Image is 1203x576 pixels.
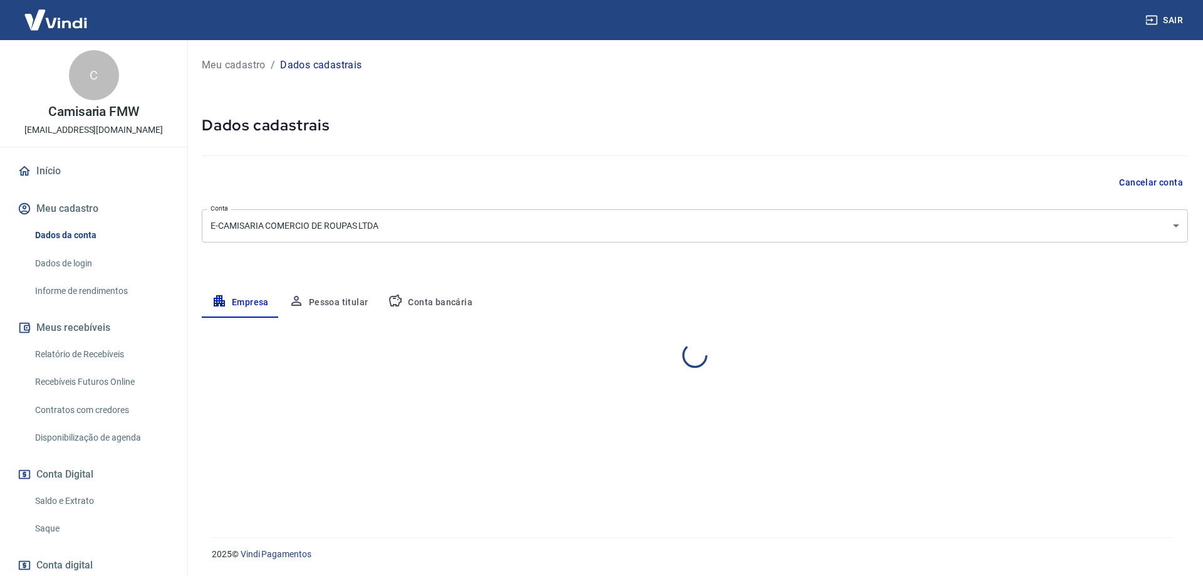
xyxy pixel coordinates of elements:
button: Meu cadastro [15,195,172,223]
a: Dados da conta [30,223,172,248]
label: Conta [211,204,228,213]
button: Pessoa titular [279,288,378,318]
button: Sair [1143,9,1188,32]
a: Dados de login [30,251,172,276]
button: Empresa [202,288,279,318]
a: Saque [30,516,172,542]
p: Dados cadastrais [280,58,362,73]
p: Camisaria FMW [48,105,139,118]
button: Meus recebíveis [15,314,172,342]
a: Vindi Pagamentos [241,549,311,559]
p: [EMAIL_ADDRESS][DOMAIN_NAME] [24,123,163,137]
p: / [271,58,275,73]
a: Recebíveis Futuros Online [30,369,172,395]
button: Conta Digital [15,461,172,488]
a: Relatório de Recebíveis [30,342,172,367]
a: Meu cadastro [202,58,266,73]
div: C [69,50,119,100]
img: Vindi [15,1,96,39]
a: Início [15,157,172,185]
h5: Dados cadastrais [202,115,1188,135]
button: Conta bancária [378,288,482,318]
a: Informe de rendimentos [30,278,172,304]
a: Disponibilização de agenda [30,425,172,451]
div: E-CAMISARIA COMERCIO DE ROUPAS LTDA [202,209,1188,243]
p: 2025 © [212,548,1173,561]
a: Saldo e Extrato [30,488,172,514]
button: Cancelar conta [1114,171,1188,194]
span: Conta digital [36,557,93,574]
a: Contratos com credores [30,397,172,423]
